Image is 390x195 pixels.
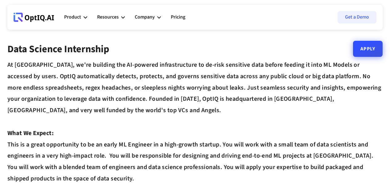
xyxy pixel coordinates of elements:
strong: Data Science Internship [7,42,109,56]
div: Resources [97,13,119,21]
div: Company [135,8,161,27]
strong: What We Expect: [7,129,54,138]
a: Get a Demo [338,11,376,23]
a: Apply [353,41,383,57]
a: Pricing [171,8,185,27]
div: Resources [97,8,125,27]
a: Webflow Homepage [14,8,54,27]
div: Product [64,8,87,27]
div: Product [64,13,81,21]
div: Company [135,13,155,21]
